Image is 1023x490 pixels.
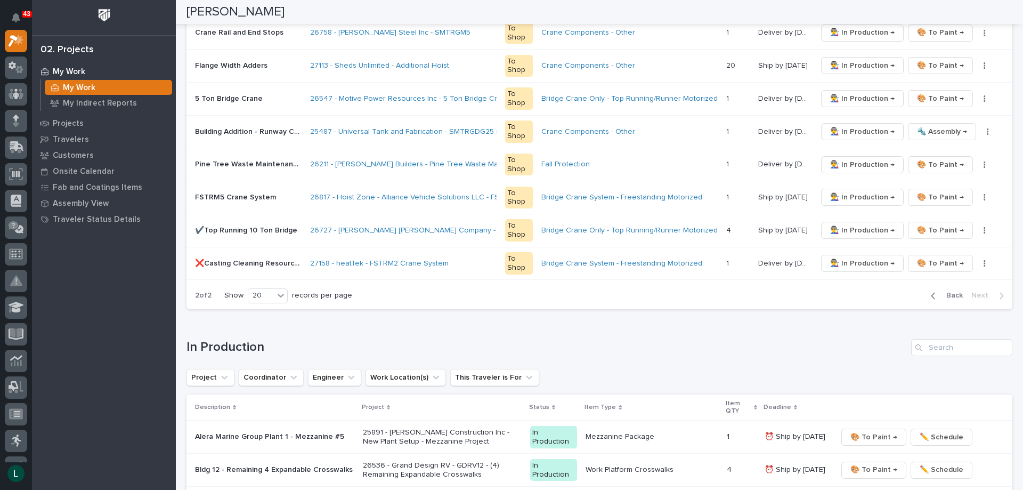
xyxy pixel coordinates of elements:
[53,119,84,128] p: Projects
[32,211,176,227] a: Traveler Status Details
[310,259,449,268] a: 27158 - heatTek - FSTRM2 Crane System
[917,257,964,270] span: 🎨 To Paint →
[366,369,446,386] button: Work Location(s)
[195,257,304,268] p: ❌Casting Cleaning Resources - FSTRM2 Crane System
[530,459,577,481] div: In Production
[362,401,384,413] p: Project
[186,4,285,20] h2: [PERSON_NAME]
[63,99,137,108] p: My Indirect Reports
[758,26,810,37] p: Deliver by 11/3/25
[586,465,718,475] p: Work Platform Crosswalks
[908,90,973,107] button: 🎨 To Paint →
[830,158,895,171] span: 👨‍🏭 In Production →
[224,291,243,300] p: Show
[195,59,270,70] p: Flange Width Adders
[186,454,1012,487] tr: Bldg 12 - Remaining 4 Expandable Crosswalks26536 - Grand Design RV - GDRV12 - (4) Remaining Expan...
[195,224,299,235] p: ✔️Top Running 10 Ton Bridge
[821,156,904,173] button: 👨‍🏭 In Production →
[917,92,964,105] span: 🎨 To Paint →
[821,25,904,42] button: 👨‍🏭 In Production →
[726,26,731,37] p: 1
[505,187,532,209] div: To Shop
[726,257,731,268] p: 1
[94,5,114,25] img: Workspace Logo
[186,421,1012,454] tr: Alera Marine Group Plant 1 - Mezzanine #525891 - [PERSON_NAME] Construction Inc - New Plant Setup...
[32,131,176,147] a: Travelers
[917,158,964,171] span: 🎨 To Paint →
[195,158,304,169] p: Pine Tree Waste Maintenance Garage - Fall Protection, Drops, Bracing
[310,94,510,103] a: 26547 - Motive Power Resources Inc - 5 Ton Bridge Crane
[830,224,895,237] span: 👨‍🏭 In Production →
[541,61,635,70] a: Crane Components - Other
[850,463,897,476] span: 🎨 To Paint →
[726,59,737,70] p: 20
[239,369,304,386] button: Coordinator
[917,125,967,138] span: 🔩 Assembly →
[32,115,176,131] a: Projects
[821,222,904,239] button: 👨‍🏭 In Production →
[726,92,731,103] p: 1
[310,28,470,37] a: 26758 - [PERSON_NAME] Steel Inc - SMTRGM5
[917,191,964,204] span: 🎨 To Paint →
[310,160,560,169] a: 26211 - [PERSON_NAME] Builders - Pine Tree Waste Maintenance Garage
[195,26,286,37] p: Crane Rail and End Stops
[505,121,532,143] div: To Shop
[830,257,895,270] span: 👨‍🏭 In Production →
[541,127,635,136] a: Crane Components - Other
[765,463,827,475] p: ⏰ Ship by [DATE]
[908,57,973,74] button: 🎨 To Paint →
[186,369,234,386] button: Project
[195,432,354,441] p: Alera Marine Group Plant 1 - Mezzanine #5
[971,291,995,300] span: Next
[911,339,1012,356] input: Search
[32,179,176,195] a: Fab and Coatings Items
[821,189,904,206] button: 👨‍🏭 In Production →
[32,195,176,211] a: Assembly View
[758,92,810,103] p: Deliver by 11/4/25
[195,191,278,202] p: FSTRM5 Crane System
[758,125,810,136] p: Deliver by 11/10/25
[53,167,115,176] p: Onsite Calendar
[186,115,1012,148] tr: Building Addition - Runway Crane RailBuilding Addition - Runway Crane Rail 25487 - Universal Tank...
[841,429,906,446] button: 🎨 To Paint →
[920,463,963,476] span: ✏️ Schedule
[911,462,972,479] button: ✏️ Schedule
[758,257,810,268] p: Deliver by 12/12/25
[758,158,810,169] p: Deliver by 11/10/25
[584,401,616,413] p: Item Type
[53,151,94,160] p: Customers
[830,125,895,138] span: 👨‍🏭 In Production →
[908,255,973,272] button: 🎨 To Paint →
[13,13,27,30] div: Notifications43
[765,430,827,441] p: ⏰ Ship by [DATE]
[308,369,361,386] button: Engineer
[505,219,532,242] div: To Shop
[821,57,904,74] button: 👨‍🏭 In Production →
[940,291,963,300] span: Back
[917,26,964,39] span: 🎨 To Paint →
[505,154,532,176] div: To Shop
[195,465,354,475] p: Bldg 12 - Remaining 4 Expandable Crosswalks
[186,283,220,309] p: 2 of 2
[758,59,810,70] p: Ship by [DATE]
[908,156,973,173] button: 🎨 To Paint →
[967,291,1012,300] button: Next
[41,80,176,95] a: My Work
[186,148,1012,181] tr: Pine Tree Waste Maintenance Garage - Fall Protection, Drops, BracingPine Tree Waste Maintenance G...
[908,123,976,140] button: 🔩 Assembly →
[908,189,973,206] button: 🎨 To Paint →
[850,431,897,444] span: 🎨 To Paint →
[911,429,972,446] button: ✏️ Schedule
[764,401,791,413] p: Deadline
[310,226,583,235] a: 26727 - [PERSON_NAME] [PERSON_NAME] Company - AF Steel - 10 Ton Bridges
[32,163,176,179] a: Onsite Calendar
[726,158,731,169] p: 1
[63,83,95,93] p: My Work
[450,369,539,386] button: This Traveler is For
[5,462,27,485] button: users-avatar
[53,215,141,224] p: Traveler Status Details
[726,398,751,417] p: Item QTY
[248,290,274,301] div: 20
[908,222,973,239] button: 🎨 To Paint →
